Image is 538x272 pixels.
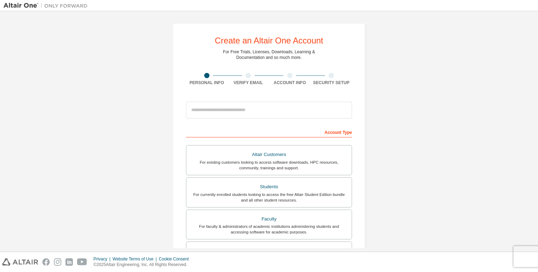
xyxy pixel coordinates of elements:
[186,80,228,86] div: Personal Info
[228,80,269,86] div: Verify Email
[215,36,323,45] div: Create an Altair One Account
[191,214,347,224] div: Faculty
[191,182,347,192] div: Students
[94,256,112,262] div: Privacy
[191,246,347,256] div: Everyone else
[65,258,73,266] img: linkedin.svg
[191,159,347,171] div: For existing customers looking to access software downloads, HPC resources, community, trainings ...
[269,80,311,86] div: Account Info
[42,258,50,266] img: facebook.svg
[54,258,61,266] img: instagram.svg
[191,150,347,159] div: Altair Customers
[94,262,193,268] p: © 2025 Altair Engineering, Inc. All Rights Reserved.
[311,80,352,86] div: Security Setup
[223,49,315,60] div: For Free Trials, Licenses, Downloads, Learning & Documentation and so much more.
[4,2,91,9] img: Altair One
[112,256,159,262] div: Website Terms of Use
[186,126,352,137] div: Account Type
[191,224,347,235] div: For faculty & administrators of academic institutions administering students and accessing softwa...
[2,258,38,266] img: altair_logo.svg
[191,192,347,203] div: For currently enrolled students looking to access the free Altair Student Edition bundle and all ...
[77,258,87,266] img: youtube.svg
[159,256,193,262] div: Cookie Consent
